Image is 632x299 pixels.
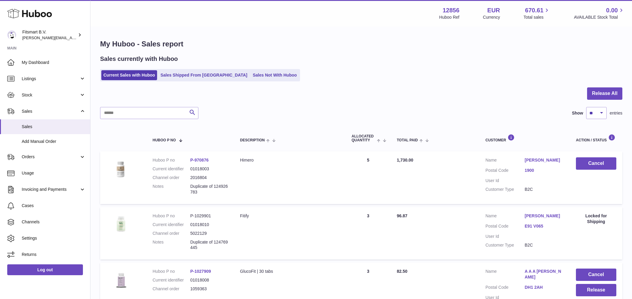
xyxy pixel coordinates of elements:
[240,138,265,142] span: Description
[574,14,625,20] span: AVAILABLE Stock Total
[525,285,564,290] a: DH1 2AH
[22,219,86,225] span: Channels
[153,286,190,292] dt: Channel order
[525,6,543,14] span: 670.61
[574,6,625,20] a: 0.00 AVAILABLE Stock Total
[523,6,550,20] a: 670.61 Total sales
[190,277,228,283] dd: 01018008
[525,223,564,229] a: E91 V065
[22,60,86,65] span: My Dashboard
[525,157,564,163] a: [PERSON_NAME]
[22,35,121,40] span: [PERSON_NAME][EMAIL_ADDRESS][DOMAIN_NAME]
[153,213,190,219] dt: Huboo P no
[22,92,79,98] span: Stock
[610,110,622,116] span: entries
[587,87,622,100] button: Release All
[22,252,86,257] span: Returns
[576,284,616,296] button: Release
[190,231,228,236] dd: 5022129
[483,14,500,20] div: Currency
[346,207,391,260] td: 3
[153,231,190,236] dt: Channel order
[240,269,340,274] div: GlucoFit | 30 tabs
[397,158,413,162] span: 1,730.00
[22,109,79,114] span: Sales
[251,70,299,80] a: Sales Not With Huboo
[572,110,583,116] label: Show
[106,157,136,179] img: 128561711358723.png
[153,175,190,181] dt: Channel order
[100,39,622,49] h1: My Huboo - Sales report
[22,170,86,176] span: Usage
[7,30,16,39] img: jonathan@leaderoo.com
[346,151,391,204] td: 5
[525,269,564,280] a: A A A [PERSON_NAME]
[576,269,616,281] button: Cancel
[153,184,190,195] dt: Notes
[352,134,375,142] span: ALLOCATED Quantity
[190,239,228,251] p: Duplicate of 124769445
[190,213,228,219] dd: P-1029901
[22,76,79,82] span: Listings
[487,6,500,14] strong: EUR
[153,269,190,274] dt: Huboo P no
[190,166,228,172] dd: 01018003
[190,184,228,195] p: Duplicate of 124926783
[190,286,228,292] dd: 1059363
[22,154,79,160] span: Orders
[485,213,525,220] dt: Name
[22,29,77,41] div: Fitsmart B.V.
[576,157,616,170] button: Cancel
[576,213,616,225] div: Locked for Shipping
[22,124,86,130] span: Sales
[397,213,407,218] span: 96.87
[485,187,525,192] dt: Customer Type
[7,264,83,275] a: Log out
[485,178,525,184] dt: User Id
[190,175,228,181] dd: 2016804
[523,14,550,20] span: Total sales
[485,269,525,282] dt: Name
[397,138,418,142] span: Total paid
[158,70,249,80] a: Sales Shipped From [GEOGRAPHIC_DATA]
[525,242,564,248] dd: B2C
[153,157,190,163] dt: Huboo P no
[485,285,525,292] dt: Postal Code
[153,277,190,283] dt: Current identifier
[100,55,178,63] h2: Sales currently with Huboo
[576,134,616,142] div: Action / Status
[22,187,79,192] span: Invoicing and Payments
[153,138,176,142] span: Huboo P no
[22,235,86,241] span: Settings
[485,242,525,248] dt: Customer Type
[22,139,86,144] span: Add Manual Order
[485,168,525,175] dt: Postal Code
[485,223,525,231] dt: Postal Code
[439,14,460,20] div: Huboo Ref
[525,168,564,173] a: 1900
[240,157,340,163] div: Himero
[397,269,407,274] span: 82.50
[525,187,564,192] dd: B2C
[485,234,525,239] dt: User Id
[525,213,564,219] a: [PERSON_NAME]
[485,157,525,165] dt: Name
[22,203,86,209] span: Cases
[106,213,136,234] img: 128561739542540.png
[606,6,618,14] span: 0.00
[153,166,190,172] dt: Current identifier
[190,158,209,162] a: P-970876
[153,239,190,251] dt: Notes
[485,134,564,142] div: Customer
[240,213,340,219] div: Fitify
[443,6,460,14] strong: 12856
[190,222,228,228] dd: 01018010
[101,70,157,80] a: Current Sales with Huboo
[106,269,136,291] img: 1736787785.png
[190,269,211,274] a: P-1027909
[153,222,190,228] dt: Current identifier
